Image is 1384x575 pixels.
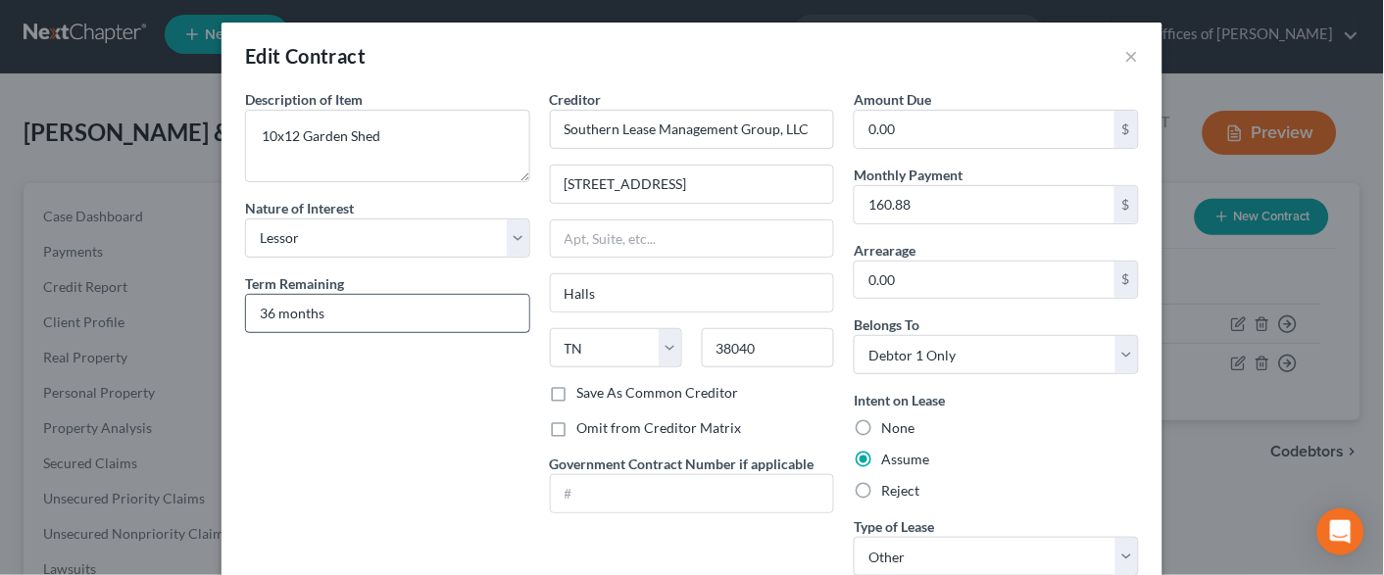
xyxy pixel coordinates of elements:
span: Type of Lease [854,518,934,535]
span: Creditor [550,91,602,108]
input: Enter city... [551,274,834,311]
div: $ [1114,186,1138,223]
span: Belongs To [854,316,919,333]
label: Intent on Lease [854,390,945,410]
input: 0.00 [855,186,1114,223]
label: None [881,418,914,438]
label: Amount Due [854,89,931,110]
input: Search creditor by name... [550,110,835,149]
input: -- [246,295,529,332]
input: Enter address... [551,166,834,203]
button: × [1125,44,1139,68]
div: $ [1114,262,1138,299]
label: Nature of Interest [245,198,354,218]
input: Apt, Suite, etc... [551,220,834,258]
span: Description of Item [245,91,363,108]
label: Monthly Payment [854,165,963,185]
label: Term Remaining [245,273,344,294]
div: Open Intercom Messenger [1317,508,1364,555]
div: $ [1114,111,1138,148]
label: Government Contract Number if applicable [550,454,815,474]
input: # [551,475,834,512]
label: Reject [881,481,919,501]
label: Save As Common Creditor [577,383,739,403]
label: Assume [881,450,929,469]
label: Omit from Creditor Matrix [577,418,742,438]
label: Arrearage [854,240,915,261]
input: 0.00 [855,262,1114,299]
div: Edit Contract [245,42,366,70]
input: Enter zip.. [702,328,834,367]
input: 0.00 [855,111,1114,148]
